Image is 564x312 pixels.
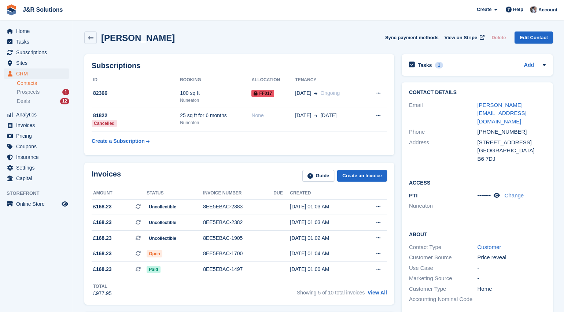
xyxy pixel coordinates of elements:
[409,202,478,210] li: Nuneaton
[409,264,478,272] div: Use Case
[93,290,112,297] div: £977.95
[16,173,60,183] span: Capital
[16,68,60,79] span: CRM
[147,219,178,226] span: Uncollectible
[505,192,524,198] a: Change
[203,265,273,273] div: 8EE5EBAC-1497
[180,112,251,119] div: 25 sq ft for 6 months
[320,90,340,96] span: Ongoing
[409,285,478,293] div: Customer Type
[478,274,546,283] div: -
[92,170,121,182] h2: Invoices
[93,234,112,242] span: £168.23
[4,199,69,209] a: menu
[435,62,443,68] div: 1
[385,31,439,44] button: Sync payment methods
[515,31,553,44] a: Edit Contact
[16,152,60,162] span: Insurance
[92,137,145,145] div: Create a Subscription
[409,192,417,198] span: PTI
[477,6,491,13] span: Create
[92,187,147,199] th: Amount
[251,112,295,119] div: None
[409,90,546,96] h2: Contact Details
[251,90,274,97] span: FF017
[478,253,546,262] div: Price reveal
[93,250,112,257] span: £168.23
[478,264,546,272] div: -
[320,112,336,119] span: [DATE]
[6,4,17,15] img: stora-icon-8386f47178a22dfd0bd8f6a31ec36ba5ce8667c1dd55bd0f319d3a0aa187defe.svg
[4,109,69,120] a: menu
[203,203,273,211] div: 8EE5EBAC-2383
[92,62,387,70] h2: Subscriptions
[147,266,160,273] span: Paid
[478,285,546,293] div: Home
[290,265,360,273] div: [DATE] 01:00 AM
[147,235,178,242] span: Uncollectible
[16,163,60,173] span: Settings
[4,47,69,57] a: menu
[16,120,60,130] span: Invoices
[489,31,509,44] button: Delete
[513,6,523,13] span: Help
[290,250,360,257] div: [DATE] 01:04 AM
[273,187,290,199] th: Due
[530,6,537,13] img: Steve Revell
[478,192,491,198] span: •••••••
[409,253,478,262] div: Customer Source
[290,187,360,199] th: Created
[442,31,486,44] a: View on Stripe
[478,128,546,136] div: [PHONE_NUMBER]
[147,203,178,211] span: Uncollectible
[4,131,69,141] a: menu
[17,89,40,96] span: Prospects
[93,203,112,211] span: £168.23
[478,102,527,125] a: [PERSON_NAME][EMAIL_ADDRESS][DOMAIN_NAME]
[478,138,546,147] div: [STREET_ADDRESS]
[409,101,478,126] div: Email
[251,74,295,86] th: Allocation
[290,203,360,211] div: [DATE] 01:03 AM
[295,74,364,86] th: Tenancy
[4,26,69,36] a: menu
[17,98,30,105] span: Deals
[203,234,273,242] div: 8EE5EBAC-1905
[368,290,387,296] a: View All
[4,163,69,173] a: menu
[409,243,478,252] div: Contact Type
[20,4,66,16] a: J&R Solutions
[290,219,360,226] div: [DATE] 01:03 AM
[290,234,360,242] div: [DATE] 01:02 AM
[203,250,273,257] div: 8EE5EBAC-1700
[16,47,60,57] span: Subscriptions
[17,97,69,105] a: Deals 12
[93,219,112,226] span: £168.23
[93,265,112,273] span: £168.23
[16,109,60,120] span: Analytics
[295,89,311,97] span: [DATE]
[538,6,557,14] span: Account
[4,37,69,47] a: menu
[60,200,69,208] a: Preview store
[60,98,69,104] div: 12
[478,155,546,163] div: B6 7DJ
[4,141,69,152] a: menu
[180,89,251,97] div: 100 sq ft
[16,199,60,209] span: Online Store
[16,141,60,152] span: Coupons
[478,146,546,155] div: [GEOGRAPHIC_DATA]
[409,138,478,163] div: Address
[4,152,69,162] a: menu
[16,58,60,68] span: Sites
[409,179,546,186] h2: Access
[4,58,69,68] a: menu
[92,134,150,148] a: Create a Subscription
[16,131,60,141] span: Pricing
[409,128,478,136] div: Phone
[7,190,73,197] span: Storefront
[180,74,251,86] th: Booking
[478,244,501,250] a: Customer
[147,187,203,199] th: Status
[92,112,180,119] div: 81822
